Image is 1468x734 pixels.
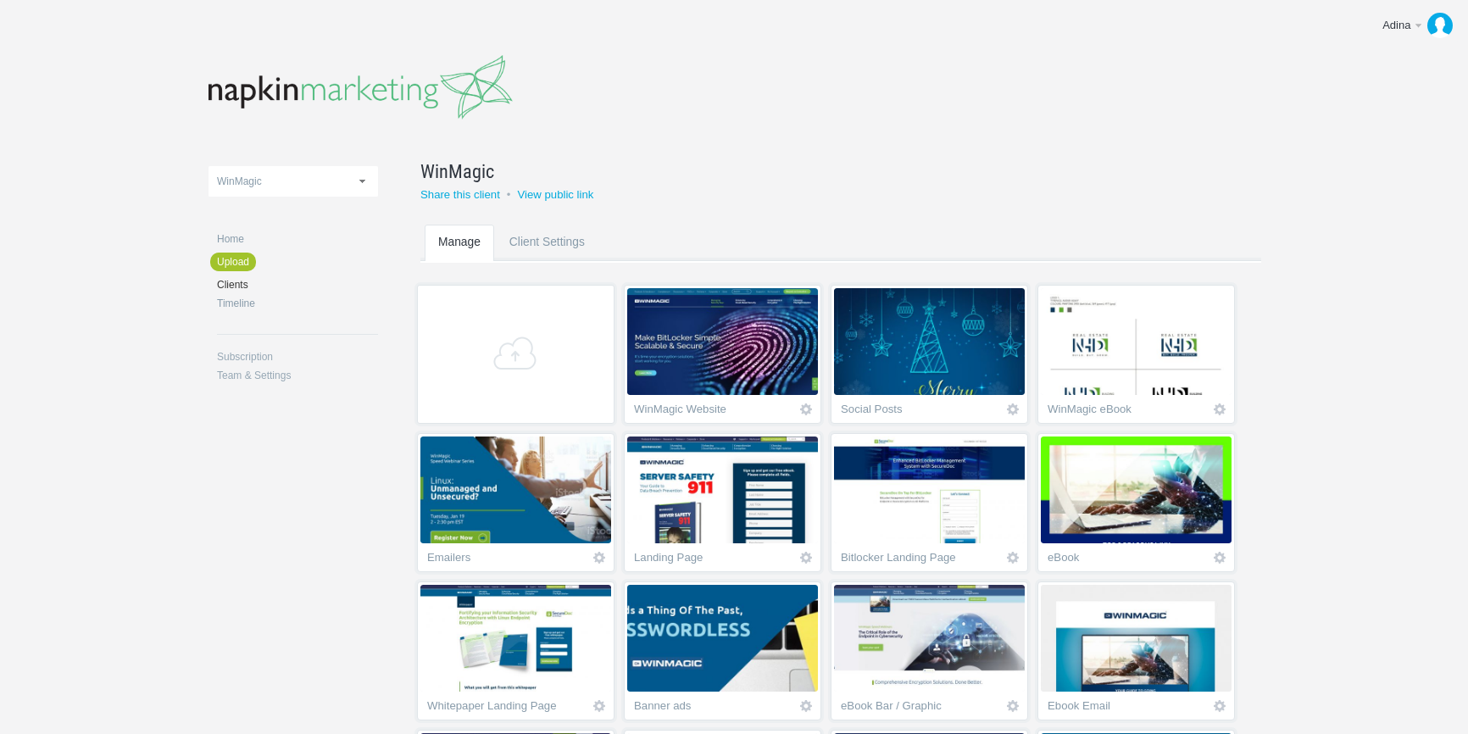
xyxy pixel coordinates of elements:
a: Manage [425,225,494,292]
img: napkinmarketing_89uz09_thumb.jpg [834,288,1025,395]
span: WinMagic [217,175,262,187]
a: Icon [1005,402,1020,417]
a: Share this client [420,188,500,201]
a: Icon [1212,402,1227,417]
div: Ebook Email [1048,700,1204,717]
a: Timeline [217,298,378,309]
div: Banner ads [634,700,791,717]
small: • [507,188,511,201]
li: Contains 15 images [414,431,617,575]
li: Contains 5 images [414,579,617,723]
a: Adina [1370,8,1460,42]
a: Icon [1212,698,1227,714]
img: napkinmarketing_915fb8_thumb.jpg [834,585,1025,692]
div: eBook Bar / Graphic [841,700,998,717]
img: napkinmarketing_3o0uju_thumb.jpg [1041,437,1232,543]
li: Contains 9 images [1035,431,1237,575]
a: Icon [798,550,814,565]
img: f4bd078af38d46133805870c386e97a8 [1427,13,1453,38]
li: Contains 13 images [1035,282,1237,426]
img: napkinmarketing_siahyj_thumb.jpg [834,437,1025,543]
img: napkinmarketing-logo_20160520102043.png [209,55,513,120]
a: WinMagic [420,158,1219,185]
a: Icon [592,550,607,565]
span: WinMagic [420,158,494,185]
img: napkinmarketing_6csnmd_v2_thumb.jpg [627,585,818,692]
li: Contains 6 images [621,431,824,575]
div: eBook [1048,552,1204,569]
a: Icon [592,698,607,714]
li: Contains 7 images [621,282,824,426]
li: Contains 10 images [828,579,1031,723]
div: Social Posts [841,403,998,420]
img: napkinmarketing_r1tho8_thumb.jpg [627,288,818,395]
div: Emailers [427,552,584,569]
a: Team & Settings [217,370,378,381]
a: Upload [210,253,256,271]
li: Contains 7 images [621,579,824,723]
a: Icon [798,698,814,714]
a: Icon [798,402,814,417]
a: Subscription [217,352,378,362]
div: Adina [1382,17,1412,34]
img: napkinmarketing_9739nh_v2_thumb.jpg [420,437,611,543]
div: Landing Page [634,552,791,569]
div: WinMagic Website [634,403,791,420]
img: napkinmarketing_y6oxbl_thumb.jpg [1041,288,1232,395]
img: napkinmarketing_prq46y_v3_thumb.jpg [1041,585,1232,692]
a: Clients [217,280,378,290]
a: View public link [517,188,593,201]
a: Home [217,234,378,244]
div: Whitepaper Landing Page [427,700,584,717]
li: Contains 6 images [828,282,1031,426]
div: WinMagic eBook [1048,403,1204,420]
img: napkinmarketing_l68q5v_thumb.jpg [420,585,611,692]
img: napkinmarketing_syoqzw_thumb.jpg [627,437,818,543]
a: Icon [1005,550,1020,565]
a: + [417,285,614,424]
li: Contains 16 images [828,431,1031,575]
a: Client Settings [496,225,598,292]
li: Contains 4 images [1035,579,1237,723]
a: Icon [1005,698,1020,714]
span: + [428,336,604,370]
a: Icon [1212,550,1227,565]
div: Bitlocker Landing Page [841,552,998,569]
